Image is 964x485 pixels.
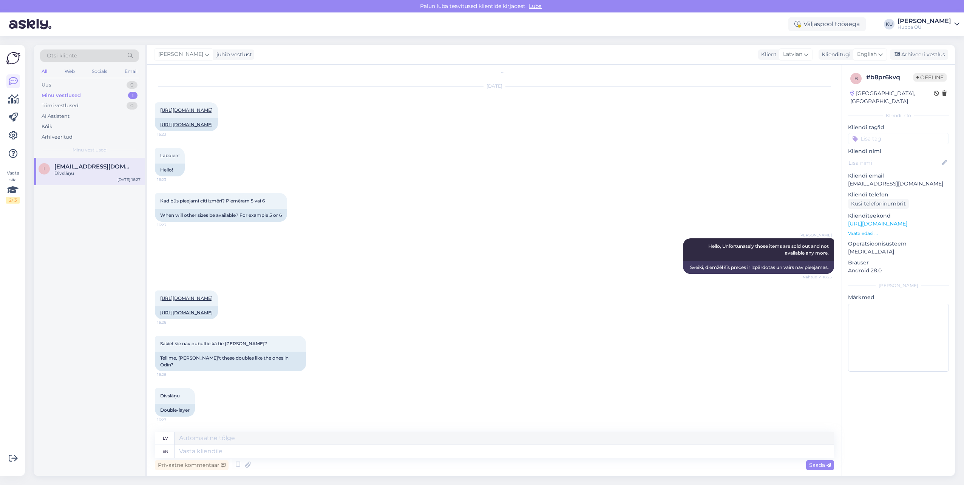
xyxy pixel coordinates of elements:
[42,102,79,110] div: Tiimi vestlused
[848,199,909,209] div: Küsi telefoninumbrit
[783,50,802,59] span: Latvian
[155,83,834,90] div: [DATE]
[160,393,180,399] span: Divslāņu
[42,123,53,130] div: Kõik
[6,197,20,204] div: 2 / 3
[40,66,49,76] div: All
[42,133,73,141] div: Arhiveeritud
[848,240,949,248] p: Operatsioonisüsteem
[155,460,229,470] div: Privaatne kommentaar
[155,352,306,371] div: Tell me, [PERSON_NAME]'t these doubles like the ones in Odin?
[898,24,951,30] div: Huppa OÜ
[898,18,959,30] a: [PERSON_NAME]Huppa OÜ
[117,177,141,182] div: [DATE] 16:27
[157,177,185,182] span: 16:23
[47,52,77,60] span: Otsi kliente
[160,198,265,204] span: Kad būs pieejami citi izmēri? Piemēram 5 vai 6
[160,122,213,127] a: [URL][DOMAIN_NAME]
[43,166,45,171] span: i
[123,66,139,76] div: Email
[848,159,940,167] input: Lisa nimi
[6,51,20,65] img: Askly Logo
[913,73,947,82] span: Offline
[857,50,877,59] span: English
[848,133,949,144] input: Lisa tag
[90,66,109,76] div: Socials
[213,51,252,59] div: juhib vestlust
[848,124,949,131] p: Kliendi tag'id
[42,113,70,120] div: AI Assistent
[850,90,934,105] div: [GEOGRAPHIC_DATA], [GEOGRAPHIC_DATA]
[848,172,949,180] p: Kliendi email
[155,209,287,222] div: When will other sizes be available? For example 5 or 6
[6,170,20,204] div: Vaata siia
[155,164,185,176] div: Hello!
[160,153,179,158] span: Labdien!
[848,282,949,289] div: [PERSON_NAME]
[866,73,913,82] div: # b8pr6kvq
[162,445,168,458] div: en
[42,81,51,89] div: Uus
[848,220,907,227] a: [URL][DOMAIN_NAME]
[160,295,213,301] a: [URL][DOMAIN_NAME]
[160,107,213,113] a: [URL][DOMAIN_NAME]
[848,248,949,256] p: [MEDICAL_DATA]
[848,230,949,237] p: Vaata edasi ...
[683,261,834,274] div: Sveiki, diemžēl šīs preces ir izpārdotas un vairs nav pieejamas.
[848,293,949,301] p: Märkmed
[848,112,949,119] div: Kliendi info
[155,404,195,417] div: Double-layer
[157,222,185,228] span: 16:23
[160,341,267,346] span: Sakiet šie nav dubultie kā tie [PERSON_NAME]?
[819,51,851,59] div: Klienditugi
[54,163,133,170] span: ivetin@inbox.lv
[157,417,185,423] span: 16:27
[42,92,81,99] div: Minu vestlused
[848,191,949,199] p: Kliendi telefon
[803,274,832,280] span: Nähtud ✓ 16:25
[163,432,168,445] div: lv
[73,147,107,153] span: Minu vestlused
[890,49,948,60] div: Arhiveeri vestlus
[854,76,858,81] span: b
[127,81,137,89] div: 0
[848,180,949,188] p: [EMAIL_ADDRESS][DOMAIN_NAME]
[127,102,137,110] div: 0
[848,212,949,220] p: Klienditeekond
[708,243,830,256] span: Hello, Unfortunately those items are sold out and not available any more.
[758,51,777,59] div: Klient
[160,310,213,315] a: [URL][DOMAIN_NAME]
[848,259,949,267] p: Brauser
[63,66,76,76] div: Web
[848,267,949,275] p: Android 28.0
[54,170,141,177] div: Divslāņu
[128,92,137,99] div: 1
[788,17,866,31] div: Väljaspool tööaega
[157,131,185,137] span: 16:23
[158,50,203,59] span: [PERSON_NAME]
[848,147,949,155] p: Kliendi nimi
[527,3,544,9] span: Luba
[884,19,894,29] div: KU
[157,372,185,377] span: 16:26
[809,462,831,468] span: Saada
[799,232,832,238] span: [PERSON_NAME]
[157,320,185,325] span: 16:26
[898,18,951,24] div: [PERSON_NAME]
